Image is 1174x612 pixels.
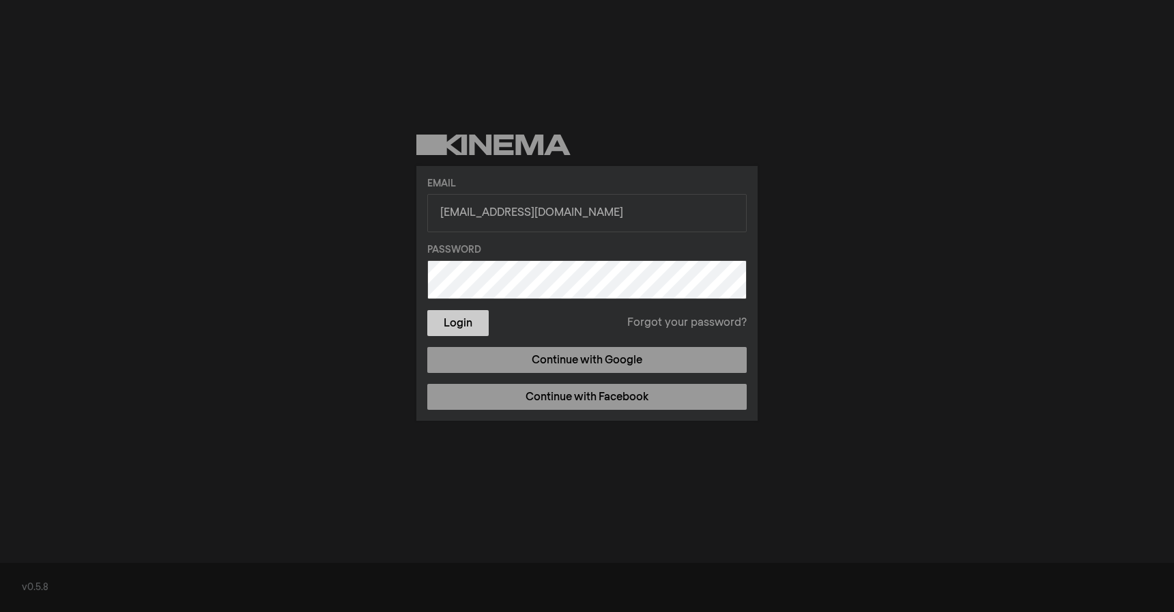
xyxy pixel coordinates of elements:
[427,347,747,373] a: Continue with Google
[22,581,1152,595] div: v0.5.8
[627,315,747,331] a: Forgot your password?
[427,177,747,191] label: Email
[427,243,747,258] label: Password
[427,384,747,410] a: Continue with Facebook
[427,310,489,336] button: Login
